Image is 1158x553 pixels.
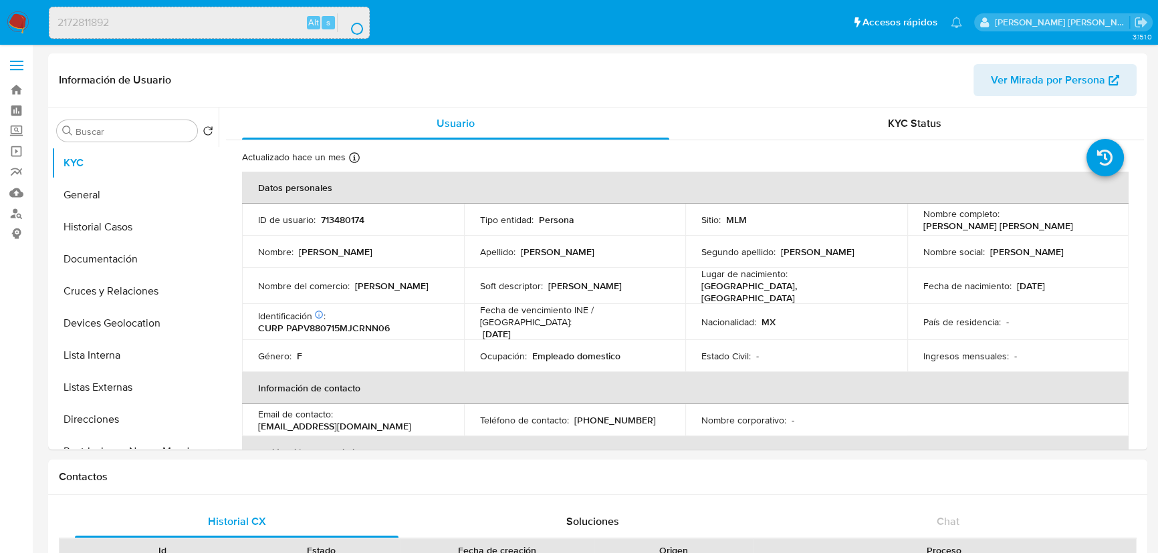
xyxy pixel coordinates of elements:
p: Teléfono de contacto : [480,414,569,426]
p: Nombre completo : [923,208,1000,220]
p: - [1014,350,1017,362]
span: Alt [308,16,319,29]
a: Salir [1134,15,1148,29]
th: Datos personales [242,172,1129,204]
span: Historial CX [207,514,265,529]
p: F [297,350,302,362]
p: [PERSON_NAME] [781,246,854,258]
p: Nombre corporativo : [701,414,786,426]
p: País de residencia : [923,316,1001,328]
p: [PERSON_NAME] [548,280,622,292]
p: MLM [726,214,747,226]
span: Usuario [437,116,475,131]
button: Direcciones [51,403,219,435]
span: Chat [937,514,959,529]
p: [PERSON_NAME] [521,246,594,258]
p: Nacionalidad : [701,316,756,328]
th: Verificación y cumplimiento [242,436,1129,468]
p: [PERSON_NAME] [990,246,1064,258]
p: [GEOGRAPHIC_DATA], [GEOGRAPHIC_DATA] [701,280,886,304]
p: Fecha de vencimiento INE / [GEOGRAPHIC_DATA] : [480,304,670,328]
h1: Contactos [59,470,1137,484]
button: General [51,179,219,211]
button: Historial Casos [51,211,219,243]
p: Fecha de nacimiento : [923,280,1012,292]
p: michelleangelica.rodriguez@mercadolibre.com.mx [995,16,1130,29]
p: - [756,350,759,362]
p: Persona [539,214,574,226]
p: Identificación : [258,310,326,322]
button: Ver Mirada por Persona [973,64,1137,96]
button: Volver al orden por defecto [203,126,213,140]
p: Nombre : [258,246,294,258]
p: Estado Civil : [701,350,751,362]
p: [PERSON_NAME] [355,280,429,292]
span: Accesos rápidos [862,15,937,29]
p: Tipo entidad : [480,214,534,226]
p: Género : [258,350,292,362]
span: s [326,16,330,29]
p: MX [762,316,776,328]
p: Ingresos mensuales : [923,350,1009,362]
input: Buscar usuario o caso... [49,14,369,31]
p: Nombre social : [923,246,985,258]
p: Segundo apellido : [701,246,776,258]
p: [DATE] [1017,280,1045,292]
p: Nombre del comercio : [258,280,350,292]
p: - [1006,316,1009,328]
p: [PHONE_NUMBER] [574,414,656,426]
button: Lista Interna [51,339,219,371]
p: CURP PAPV880715MJCRNN06 [258,322,390,334]
button: Buscar [62,126,73,136]
h1: Información de Usuario [59,73,171,87]
button: KYC [51,147,219,179]
button: Restricciones Nuevo Mundo [51,435,219,468]
p: Soft descriptor : [480,280,543,292]
a: Notificaciones [951,17,962,28]
button: Cruces y Relaciones [51,275,219,307]
p: Ocupación : [480,350,527,362]
button: Devices Geolocation [51,307,219,339]
span: Ver Mirada por Persona [991,64,1105,96]
p: [PERSON_NAME] [PERSON_NAME] [923,220,1073,232]
button: Documentación [51,243,219,275]
p: Apellido : [480,246,515,258]
p: [PERSON_NAME] [299,246,372,258]
p: Actualizado hace un mes [242,151,346,164]
p: Lugar de nacimiento : [701,268,788,280]
input: Buscar [76,126,192,138]
p: Sitio : [701,214,721,226]
span: Soluciones [566,514,618,529]
button: Listas Externas [51,371,219,403]
th: Información de contacto [242,372,1129,404]
p: 713480174 [321,214,364,226]
span: KYC Status [888,116,941,131]
p: [EMAIL_ADDRESS][DOMAIN_NAME] [258,420,411,432]
button: search-icon [337,13,364,32]
p: - [792,414,794,426]
p: [DATE] [483,328,511,340]
p: Empleado domestico [532,350,620,362]
p: Email de contacto : [258,408,333,420]
p: ID de usuario : [258,214,316,226]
